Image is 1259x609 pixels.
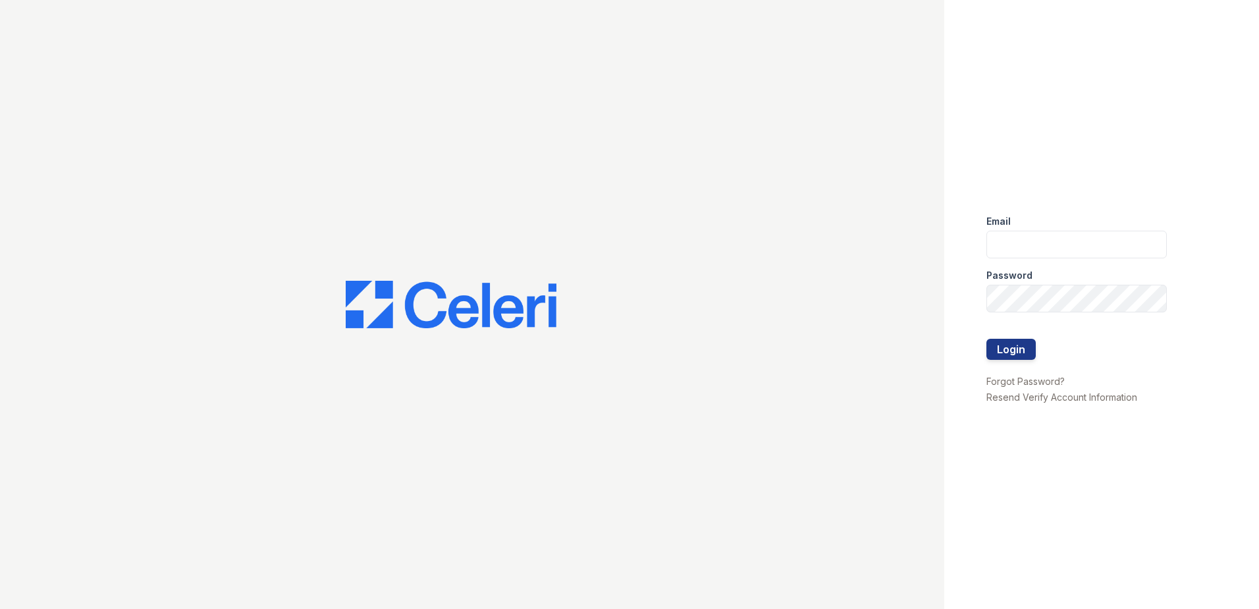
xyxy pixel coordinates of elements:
[986,215,1011,228] label: Email
[986,339,1036,360] button: Login
[986,391,1137,403] a: Resend Verify Account Information
[986,376,1065,387] a: Forgot Password?
[346,281,556,328] img: CE_Logo_Blue-a8612792a0a2168367f1c8372b55b34899dd931a85d93a1a3d3e32e68fde9ad4.png
[986,269,1032,282] label: Password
